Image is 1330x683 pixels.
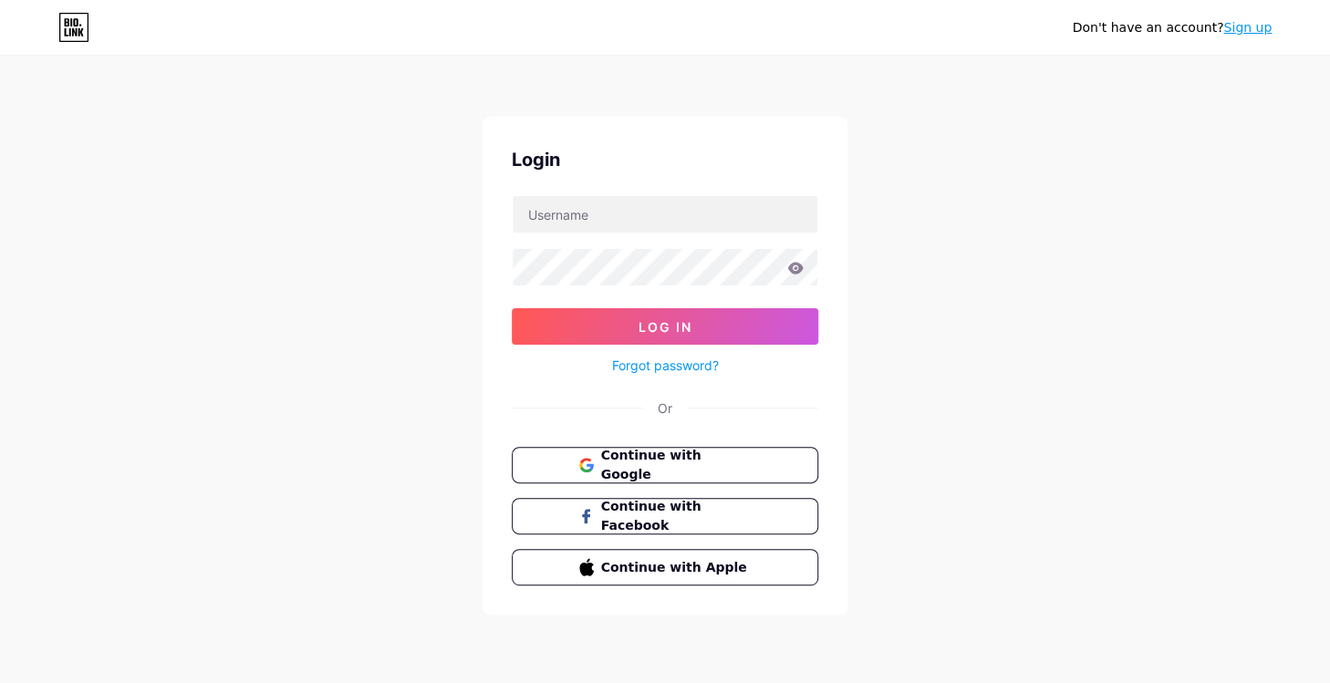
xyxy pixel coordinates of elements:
[601,497,752,535] span: Continue with Facebook
[512,308,818,345] button: Log In
[513,196,817,233] input: Username
[612,356,719,375] a: Forgot password?
[1223,20,1272,35] a: Sign up
[512,498,818,534] button: Continue with Facebook
[639,319,692,335] span: Log In
[601,558,752,577] span: Continue with Apple
[512,447,818,483] button: Continue with Google
[1072,18,1272,37] div: Don't have an account?
[601,446,752,484] span: Continue with Google
[658,398,672,418] div: Or
[512,146,818,173] div: Login
[512,549,818,585] button: Continue with Apple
